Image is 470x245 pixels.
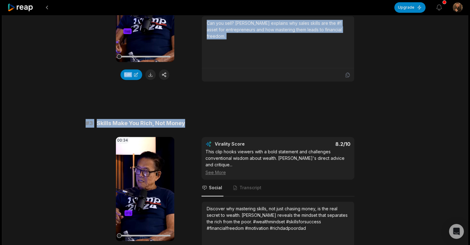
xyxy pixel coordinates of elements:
div: See More [205,169,350,176]
span: Transcript [239,185,261,191]
div: Open Intercom Messenger [449,224,464,239]
div: Discover why mastering skills, not just chasing money, is the real secret to wealth. [PERSON_NAME... [207,205,349,231]
nav: Tabs [201,180,354,196]
button: Edit [121,69,142,80]
span: # 3 [86,119,93,128]
button: Upgrade [394,2,426,13]
div: This clip hooks viewers with a bold statement and challenges conventional wisdom about wealth. [P... [205,148,350,176]
div: 8.2 /10 [284,141,350,147]
span: Skills Make You Rich, Not Money [97,119,185,128]
div: Can you sell? [PERSON_NAME] explains why sales skills are the #1 asset for entrepreneurs and how ... [207,20,349,39]
span: Social [209,185,222,191]
div: Virality Score [215,141,281,147]
video: Your browser does not support mp4 format. [116,137,174,241]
